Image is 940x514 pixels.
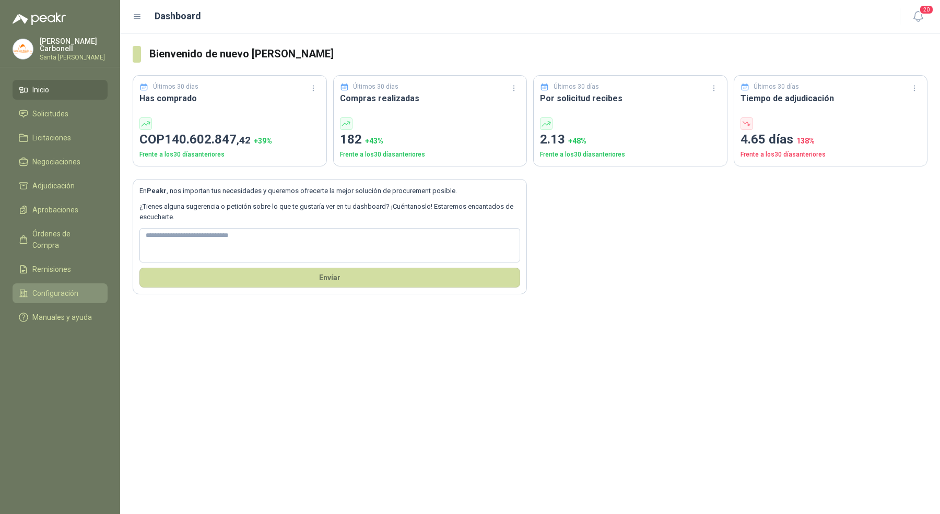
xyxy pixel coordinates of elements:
[540,150,721,160] p: Frente a los 30 días anteriores
[13,13,66,25] img: Logo peakr
[796,137,815,145] span: 138 %
[40,38,108,52] p: [PERSON_NAME] Carbonell
[540,130,721,150] p: 2.13
[32,84,49,95] span: Inicio
[153,82,198,92] p: Últimos 30 días
[139,92,320,105] h3: Has comprado
[32,312,92,323] span: Manuales y ayuda
[919,5,934,15] span: 20
[568,137,586,145] span: + 48 %
[32,204,78,216] span: Aprobaciones
[13,39,33,59] img: Company Logo
[741,130,921,150] p: 4.65 días
[32,156,80,168] span: Negociaciones
[32,228,98,251] span: Órdenes de Compra
[554,82,599,92] p: Últimos 30 días
[139,186,520,196] p: En , nos importan tus necesidades y queremos ofrecerte la mejor solución de procurement posible.
[139,130,320,150] p: COP
[741,150,921,160] p: Frente a los 30 días anteriores
[32,108,68,119] span: Solicitudes
[237,134,251,146] span: ,42
[32,132,71,144] span: Licitaciones
[741,92,921,105] h3: Tiempo de adjudicación
[139,268,520,288] button: Envíar
[32,180,75,192] span: Adjudicación
[754,82,799,92] p: Últimos 30 días
[254,137,272,145] span: + 39 %
[13,200,108,220] a: Aprobaciones
[365,137,383,145] span: + 43 %
[340,92,521,105] h3: Compras realizadas
[13,176,108,196] a: Adjudicación
[13,224,108,255] a: Órdenes de Compra
[540,92,721,105] h3: Por solicitud recibes
[13,128,108,148] a: Licitaciones
[13,80,108,100] a: Inicio
[139,201,520,223] p: ¿Tienes alguna sugerencia o petición sobre lo que te gustaría ver en tu dashboard? ¡Cuéntanoslo! ...
[164,132,251,147] span: 140.602.847
[32,264,71,275] span: Remisiones
[139,150,320,160] p: Frente a los 30 días anteriores
[909,7,927,26] button: 20
[13,152,108,172] a: Negociaciones
[353,82,398,92] p: Últimos 30 días
[147,187,167,195] b: Peakr
[149,46,927,62] h3: Bienvenido de nuevo [PERSON_NAME]
[13,259,108,279] a: Remisiones
[13,307,108,327] a: Manuales y ayuda
[340,130,521,150] p: 182
[13,104,108,124] a: Solicitudes
[13,283,108,303] a: Configuración
[155,9,201,23] h1: Dashboard
[32,288,78,299] span: Configuración
[40,54,108,61] p: Santa [PERSON_NAME]
[340,150,521,160] p: Frente a los 30 días anteriores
